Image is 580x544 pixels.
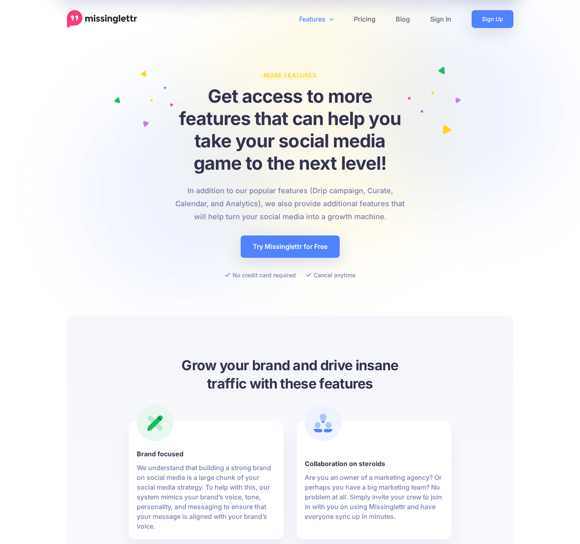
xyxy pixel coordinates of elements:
p: Are you an owner of a marketing agency? Or perhaps you have a big marketing team? No problem at a... [305,473,444,521]
a: Sign Up [472,10,513,28]
li: No credit card required [225,270,296,280]
b: Brand focused [137,449,276,459]
a: Sign In [420,10,461,28]
li: Cancel anytime [306,270,356,280]
a: Pricing [344,10,386,28]
span: More Features [260,71,321,82]
h1: Get access to more features that can help you take your social media game to the next level! [175,85,405,174]
a: Blog [386,10,420,28]
a: Home [67,10,137,28]
p: We understand that building a strong brand on social media is a large chunk of your social media ... [137,463,276,531]
h3: Grow your brand and drive insane traffic with these features [162,356,418,393]
a: Try Missinglettr for Free [241,235,340,258]
a: Features [289,10,344,28]
p: In addition to our popular features (Drip campaign, Curate, Calendar, and Analytics), we also pro... [175,184,405,223]
b: Collaboration on steroids [305,459,444,468]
